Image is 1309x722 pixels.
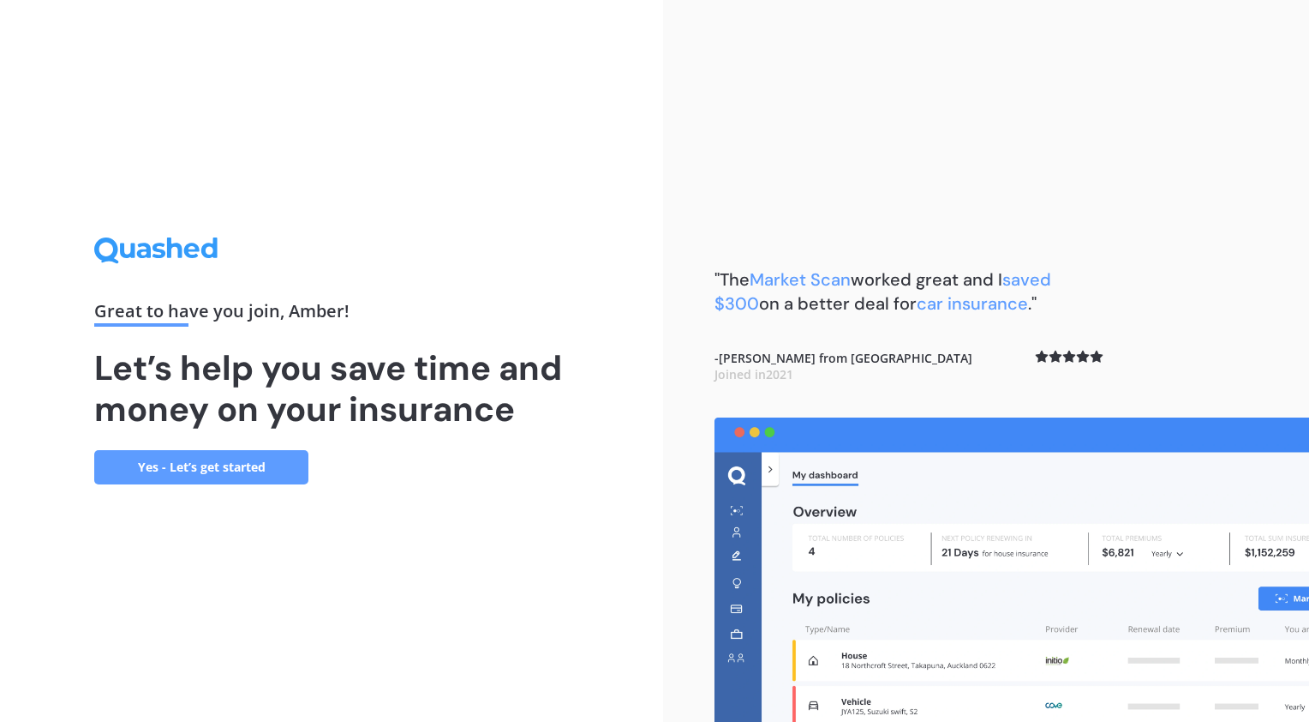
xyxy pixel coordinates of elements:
span: Joined in 2021 [714,366,793,382]
div: Great to have you join , Amber ! [94,303,569,327]
h1: Let’s help you save time and money on your insurance [94,347,569,430]
a: Yes - Let’s get started [94,450,308,484]
b: "The worked great and I on a better deal for ." [714,268,1051,315]
span: Market Scan [750,268,851,291]
b: - [PERSON_NAME] from [GEOGRAPHIC_DATA] [714,350,972,383]
span: saved $300 [714,268,1051,315]
span: car insurance [917,292,1028,315]
img: dashboard.webp [714,418,1309,722]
